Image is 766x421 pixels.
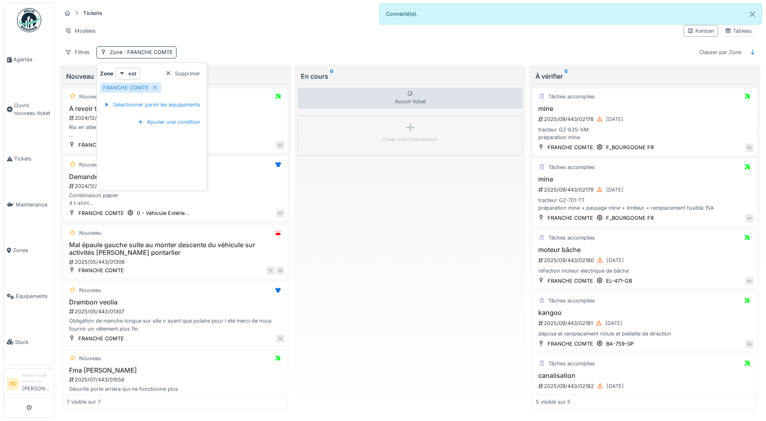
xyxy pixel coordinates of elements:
[606,277,632,285] div: EL-471-GB
[13,56,51,63] span: Agenda
[267,267,275,275] div: TE
[606,186,623,194] div: [DATE]
[536,246,753,254] h3: moteur bâche
[745,340,753,348] div: FA
[137,209,189,217] div: 0 - Véhicule Extérie...
[13,246,51,254] span: Zones
[330,71,334,81] sup: 0
[548,163,595,171] div: Tâches accomplies
[743,4,762,25] button: Close
[162,68,204,79] div: Supprimer
[103,84,149,92] div: FRANCHE COMTE
[536,196,753,212] div: tracteur GZ-701-TT préparation mine + passage mine + limiteur + remplacement fusible 15A
[78,209,124,217] div: FRANCHE COMTE
[536,398,571,406] div: 5 visible sur 5
[22,372,51,396] li: [PERSON_NAME]
[537,318,753,328] div: 2025/09/443/02181
[134,117,204,127] div: Ajouter une condition
[79,229,101,237] div: Nouveau
[687,27,714,35] div: Kanban
[536,309,753,317] h3: kangoo
[14,155,51,163] span: Tickets
[67,317,284,332] div: Obligation de manche longue sur site n ayant que polaire pour l été merci de nous fournir un vête...
[606,340,634,348] div: BA-759-SP
[537,114,753,124] div: 2025/09/443/02178
[67,385,284,393] div: Sécurité porte arrière qui ne fonctionne plus
[67,173,284,181] h3: Demande
[17,8,41,32] img: Badge_color-CXgf-gQk.svg
[68,182,284,190] div: 2024/12/443/01248
[276,267,284,275] div: SR
[80,9,105,17] strong: Tickets
[68,258,284,266] div: 2025/05/443/01306
[78,141,124,149] div: FRANCHE COMTE
[67,367,284,374] h3: Fma [PERSON_NAME]
[110,48,173,56] div: Zone
[78,267,124,274] div: FRANCHE COMTE
[536,105,753,113] h3: mine
[383,135,438,143] div: Créer une intervention
[548,297,595,304] div: Tâches accomplies
[606,144,654,151] div: F_BOURGOGNE FR
[122,49,173,55] span: : FRANCHE COMTE
[16,292,51,300] span: Équipements
[548,360,595,367] div: Tâches accomplies
[67,192,284,207] div: Combinaison papier 4 t-shirt 1 Bonnet
[100,70,113,77] strong: Zone
[67,241,284,256] h3: Mal épaule gauche suite au monter descente du véhicule sur activités [PERSON_NAME] pontarlier
[22,372,51,385] div: Responsable technicien
[725,27,752,35] div: Tableau
[379,3,762,25] div: Connecté(e).
[96,71,99,81] sup: 7
[14,102,51,117] span: Ouvrir nouveau ticket
[548,144,593,151] div: FRANCHE COMTE
[66,71,285,81] div: Nouveau
[536,330,753,338] div: dépose et remplacement rotule et biellette de direction
[79,161,101,169] div: Nouveau
[606,214,654,222] div: F_BOURGOGNE FR
[7,378,19,390] li: RD
[68,114,284,122] div: 2024/12/443/01247
[696,46,745,58] div: Classer par Zone
[606,115,623,123] div: [DATE]
[276,335,284,343] div: TE
[548,277,593,285] div: FRANCHE COMTE
[537,381,753,391] div: 2025/09/443/02182
[745,144,753,152] div: FA
[536,372,753,379] h3: canalisation
[535,71,754,81] div: À vérifier
[537,255,753,265] div: 2025/09/443/02180
[548,234,595,242] div: Tâches accomplies
[536,393,753,400] div: lavage et rinçage évacuation évier de salle chauffeur + lavage canalisation arrière
[298,88,523,109] div: Aucun ticket
[565,71,568,81] sup: 5
[68,308,284,315] div: 2025/05/443/01307
[548,93,595,100] div: Tâches accomplies
[537,185,753,195] div: 2025/09/443/02179
[536,175,753,183] h3: mine
[745,277,753,285] div: FA
[128,70,136,77] strong: est
[78,335,124,342] div: FRANCHE COMTE
[607,382,624,390] div: [DATE]
[67,398,101,406] div: 7 visible sur 7
[276,209,284,217] div: FC
[276,141,284,149] div: FC
[61,25,99,37] div: Modèles
[16,201,51,208] span: Maintenance
[605,319,623,327] div: [DATE]
[548,214,593,222] div: FRANCHE COMTE
[536,126,753,141] div: tracteur GZ-635-XM préparation mine
[68,376,284,383] div: 2025/07/443/01556
[67,298,284,306] h3: Drambon veolia
[15,338,51,346] span: Stock
[67,123,284,139] div: Rio en attente de réparations Lumière de plafonnier a regardé disfonctionnement Volets de grille ...
[548,340,593,348] div: FRANCHE COMTE
[61,46,93,58] div: Filtres
[79,286,101,294] div: Nouveau
[67,105,284,113] h3: A revoir travaux sur véhicule
[301,71,519,81] div: En cours
[745,214,753,222] div: FA
[100,99,204,110] div: Sélectionner parmi les équipements
[79,354,101,362] div: Nouveau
